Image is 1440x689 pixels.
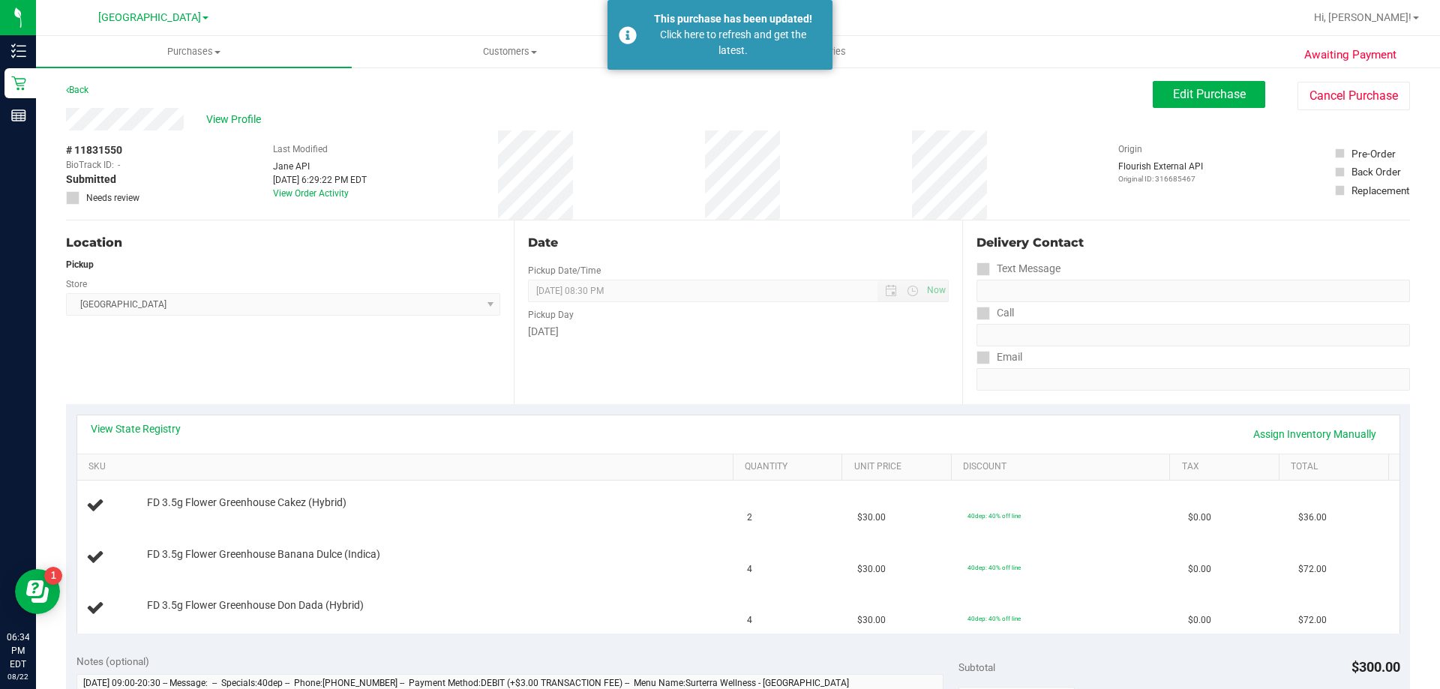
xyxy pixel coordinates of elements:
[15,569,60,614] iframe: Resource center
[976,234,1410,252] div: Delivery Contact
[1153,81,1265,108] button: Edit Purchase
[1351,183,1409,198] div: Replacement
[1304,46,1396,64] span: Awaiting Payment
[118,158,120,172] span: -
[1188,562,1211,577] span: $0.00
[91,421,181,436] a: View State Registry
[747,562,752,577] span: 4
[88,461,727,473] a: SKU
[1173,87,1246,101] span: Edit Purchase
[857,511,886,525] span: $30.00
[1118,173,1203,184] p: Original ID: 316685467
[1297,82,1410,110] button: Cancel Purchase
[1298,511,1327,525] span: $36.00
[747,511,752,525] span: 2
[857,613,886,628] span: $30.00
[147,496,346,510] span: FD 3.5g Flower Greenhouse Cakez (Hybrid)
[36,45,352,58] span: Purchases
[273,173,367,187] div: [DATE] 6:29:22 PM EDT
[66,259,94,270] strong: Pickup
[66,277,87,291] label: Store
[1351,164,1401,179] div: Back Order
[958,661,995,673] span: Subtotal
[1243,421,1386,447] a: Assign Inventory Manually
[273,188,349,199] a: View Order Activity
[1188,613,1211,628] span: $0.00
[967,564,1021,571] span: 40dep: 40% off line
[528,324,948,340] div: [DATE]
[66,142,122,158] span: # 11831550
[66,172,116,187] span: Submitted
[963,461,1164,473] a: Discount
[352,36,667,67] a: Customers
[44,567,62,585] iframe: Resource center unread badge
[11,108,26,123] inline-svg: Reports
[147,598,364,613] span: FD 3.5g Flower Greenhouse Don Dada (Hybrid)
[86,191,139,205] span: Needs review
[528,308,574,322] label: Pickup Day
[967,512,1021,520] span: 40dep: 40% off line
[528,234,948,252] div: Date
[967,615,1021,622] span: 40dep: 40% off line
[747,613,752,628] span: 4
[273,142,328,156] label: Last Modified
[645,27,821,58] div: Click here to refresh and get the latest.
[352,45,667,58] span: Customers
[1351,659,1400,675] span: $300.00
[7,631,29,671] p: 06:34 PM EDT
[11,76,26,91] inline-svg: Retail
[528,264,601,277] label: Pickup Date/Time
[206,112,266,127] span: View Profile
[36,36,352,67] a: Purchases
[976,258,1060,280] label: Text Message
[147,547,380,562] span: FD 3.5g Flower Greenhouse Banana Dulce (Indica)
[273,160,367,173] div: Jane API
[857,562,886,577] span: $30.00
[645,11,821,27] div: This purchase has been updated!
[1182,461,1273,473] a: Tax
[1291,461,1382,473] a: Total
[745,461,836,473] a: Quantity
[1118,142,1142,156] label: Origin
[976,324,1410,346] input: Format: (999) 999-9999
[66,158,114,172] span: BioTrack ID:
[854,461,946,473] a: Unit Price
[976,302,1014,324] label: Call
[976,280,1410,302] input: Format: (999) 999-9999
[1314,11,1411,23] span: Hi, [PERSON_NAME]!
[1351,146,1396,161] div: Pre-Order
[66,234,500,252] div: Location
[76,655,149,667] span: Notes (optional)
[1298,613,1327,628] span: $72.00
[66,85,88,95] a: Back
[1118,160,1203,184] div: Flourish External API
[98,11,201,24] span: [GEOGRAPHIC_DATA]
[976,346,1022,368] label: Email
[1298,562,1327,577] span: $72.00
[1188,511,1211,525] span: $0.00
[11,43,26,58] inline-svg: Inventory
[7,671,29,682] p: 08/22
